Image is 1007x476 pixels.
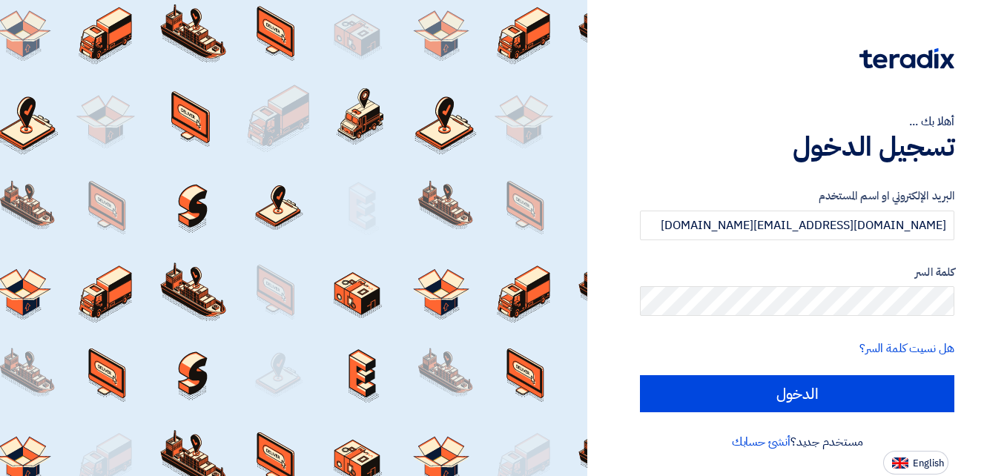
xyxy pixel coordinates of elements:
img: en-US.png [892,457,908,469]
label: البريد الإلكتروني او اسم المستخدم [640,188,954,205]
a: أنشئ حسابك [732,433,790,451]
span: English [913,458,944,469]
div: مستخدم جديد؟ [640,433,954,451]
input: الدخول [640,375,954,412]
a: هل نسيت كلمة السر؟ [859,340,954,357]
input: أدخل بريد العمل الإلكتروني او اسم المستخدم الخاص بك ... [640,211,954,240]
h1: تسجيل الدخول [640,130,954,163]
img: Teradix logo [859,48,954,69]
label: كلمة السر [640,264,954,281]
button: English [883,451,948,475]
div: أهلا بك ... [640,113,954,130]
